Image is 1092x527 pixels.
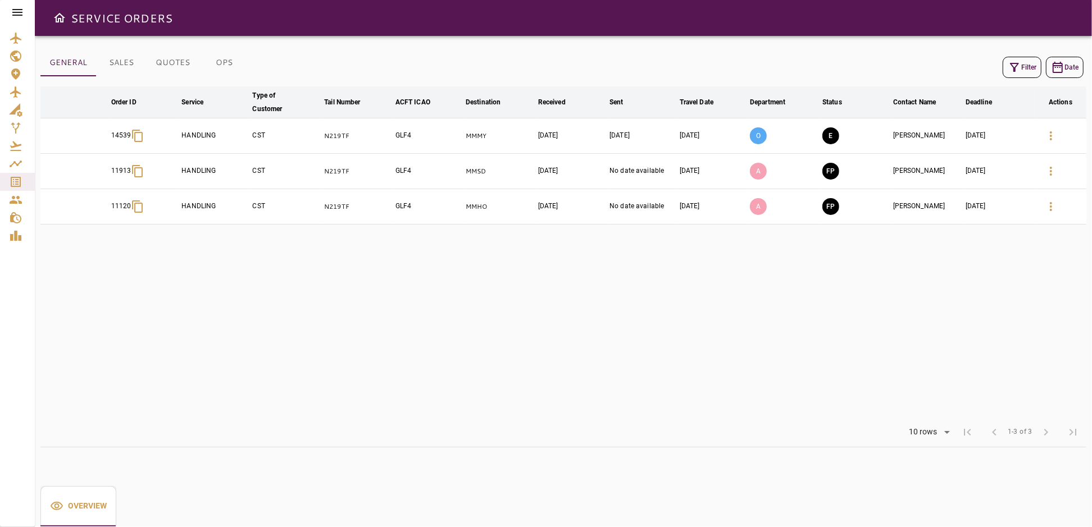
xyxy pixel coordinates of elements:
[538,95,580,109] span: Received
[538,95,566,109] div: Received
[395,95,430,109] div: ACFT ICAO
[822,163,839,180] button: FINAL PREPARATION
[393,154,463,189] td: GLF4
[179,189,250,224] td: HANDLING
[179,154,250,189] td: HANDLING
[40,49,249,76] div: basic tabs example
[607,154,677,189] td: No date available
[199,49,249,76] button: OPS
[252,89,320,116] span: Type of Customer
[96,49,147,76] button: SALES
[393,118,463,154] td: GLF4
[822,198,839,215] button: FINAL PREPARATION
[324,131,391,141] p: N219TF
[393,189,463,224] td: GLF4
[466,95,515,109] span: Destination
[48,7,71,29] button: Open drawer
[324,167,391,176] p: N219TF
[680,95,728,109] span: Travel Date
[466,202,534,212] p: MMHO
[822,95,857,109] span: Status
[750,95,800,109] span: Department
[466,131,534,141] p: MMMY
[252,89,305,116] div: Type of Customer
[111,131,131,140] p: 14539
[677,154,748,189] td: [DATE]
[609,95,624,109] div: Sent
[1032,419,1059,446] span: Next Page
[250,118,322,154] td: CST
[966,95,1007,109] span: Deadline
[181,95,203,109] div: Service
[111,166,131,176] p: 11913
[1038,158,1064,185] button: Details
[1003,57,1041,78] button: Filter
[954,419,981,446] span: First Page
[902,424,954,441] div: 10 rows
[963,154,1035,189] td: [DATE]
[536,118,607,154] td: [DATE]
[609,95,638,109] span: Sent
[250,154,322,189] td: CST
[750,95,785,109] div: Department
[750,198,767,215] p: A
[607,189,677,224] td: No date available
[677,118,748,154] td: [DATE]
[250,189,322,224] td: CST
[822,127,839,144] button: EXECUTION
[466,167,534,176] p: MMSD
[607,118,677,154] td: [DATE]
[1008,427,1032,438] span: 1-3 of 3
[1038,193,1064,220] button: Details
[536,189,607,224] td: [DATE]
[891,154,963,189] td: [PERSON_NAME]
[1038,122,1064,149] button: Details
[963,118,1035,154] td: [DATE]
[680,95,713,109] div: Travel Date
[1059,419,1086,446] span: Last Page
[181,95,218,109] span: Service
[111,201,131,211] p: 11120
[822,95,842,109] div: Status
[40,486,116,526] div: basic tabs example
[891,189,963,224] td: [PERSON_NAME]
[324,95,375,109] span: Tail Number
[395,95,445,109] span: ACFT ICAO
[963,189,1035,224] td: [DATE]
[966,95,992,109] div: Deadline
[71,9,172,27] h6: SERVICE ORDERS
[906,427,940,437] div: 10 rows
[750,163,767,180] p: A
[981,419,1008,446] span: Previous Page
[891,118,963,154] td: [PERSON_NAME]
[677,189,748,224] td: [DATE]
[466,95,501,109] div: Destination
[1046,57,1084,78] button: Date
[893,95,936,109] div: Contact Name
[536,154,607,189] td: [DATE]
[324,202,391,212] p: N219TF
[893,95,951,109] span: Contact Name
[750,127,767,144] p: O
[179,118,250,154] td: HANDLING
[147,49,199,76] button: QUOTES
[40,486,116,526] button: Overview
[111,95,151,109] span: Order ID
[40,49,96,76] button: GENERAL
[111,95,136,109] div: Order ID
[324,95,360,109] div: Tail Number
